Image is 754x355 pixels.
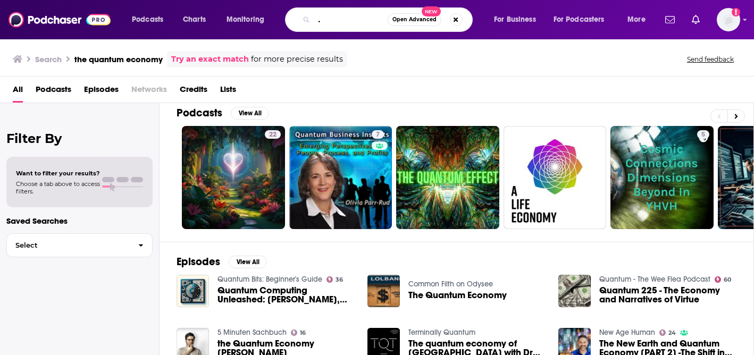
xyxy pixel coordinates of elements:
[35,54,62,64] h3: Search
[177,255,267,268] a: EpisodesView All
[220,81,236,103] a: Lists
[336,277,343,282] span: 36
[668,331,676,335] span: 24
[289,126,392,229] a: 7
[732,8,740,16] svg: Add a profile image
[229,256,267,268] button: View All
[367,275,400,307] img: The Quantum Economy
[599,275,710,284] a: Quantum - The Wee Flea Podcast
[217,286,355,304] a: Quantum Computing Unleashed: Willow Chip, QuantumScript, and the Quantum Economy Revolution
[74,54,163,64] h3: the quantum economy
[6,233,153,257] button: Select
[295,7,483,32] div: Search podcasts, credits, & more...
[599,328,655,337] a: New Age Human
[314,11,388,28] input: Search podcasts, credits, & more...
[372,130,384,139] a: 7
[217,286,355,304] span: Quantum Computing Unleashed: [PERSON_NAME], QuantumScript, and the Quantum Economy Revolution
[717,8,740,31] span: Logged in as biancagorospe
[177,106,269,120] a: PodcastsView All
[13,81,23,103] a: All
[717,8,740,31] button: Show profile menu
[251,53,343,65] span: for more precise results
[697,130,709,139] a: 5
[9,10,111,30] img: Podchaser - Follow, Share and Rate Podcasts
[558,275,591,307] img: Quantum 225 - The Economy and Narratives of Virtue
[265,130,281,139] a: 22
[217,275,322,284] a: Quantum Bits: Beginner's Guide
[547,11,620,28] button: open menu
[494,12,536,27] span: For Business
[627,12,646,27] span: More
[408,280,493,289] a: Common Filth on Odysee
[132,12,163,27] span: Podcasts
[16,170,100,177] span: Want to filter your results?
[227,12,264,27] span: Monitoring
[177,106,222,120] h2: Podcasts
[326,276,344,283] a: 36
[131,81,167,103] span: Networks
[392,17,437,22] span: Open Advanced
[84,81,119,103] a: Episodes
[408,328,475,337] a: Terminally Quantum
[219,11,278,28] button: open menu
[610,126,714,229] a: 5
[171,53,249,65] a: Try an exact match
[554,12,605,27] span: For Podcasters
[231,107,269,120] button: View All
[6,131,153,146] h2: Filter By
[176,11,212,28] a: Charts
[376,130,380,140] span: 7
[422,6,441,16] span: New
[124,11,177,28] button: open menu
[217,328,287,337] a: 5 Minuten Sachbuch
[269,130,277,140] span: 22
[300,331,306,335] span: 16
[36,81,71,103] a: Podcasts
[177,255,220,268] h2: Episodes
[291,329,306,336] a: 16
[182,126,285,229] a: 22
[717,8,740,31] img: User Profile
[659,329,676,336] a: 24
[688,11,704,29] a: Show notifications dropdown
[183,12,206,27] span: Charts
[180,81,207,103] a: Credits
[715,276,732,283] a: 60
[388,13,441,26] button: Open AdvancedNew
[6,216,153,226] p: Saved Searches
[7,242,130,249] span: Select
[701,130,705,140] span: 5
[599,286,736,304] a: Quantum 225 - The Economy and Narratives of Virtue
[661,11,679,29] a: Show notifications dropdown
[487,11,549,28] button: open menu
[16,180,100,195] span: Choose a tab above to access filters.
[408,291,507,300] a: The Quantum Economy
[684,55,737,64] button: Send feedback
[620,11,659,28] button: open menu
[177,275,209,307] img: Quantum Computing Unleashed: Willow Chip, QuantumScript, and the Quantum Economy Revolution
[724,277,731,282] span: 60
